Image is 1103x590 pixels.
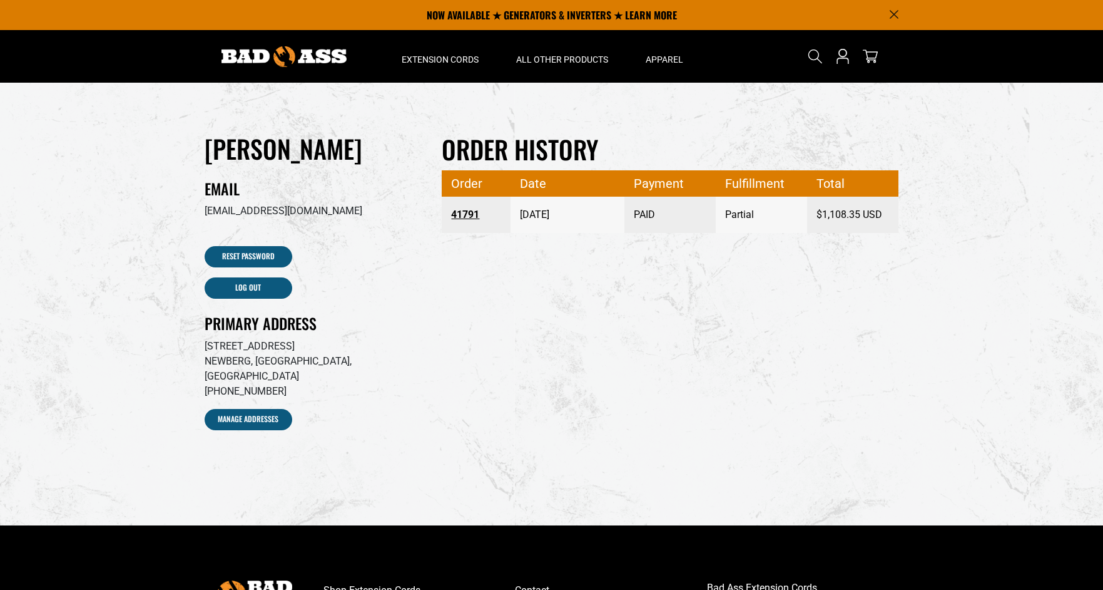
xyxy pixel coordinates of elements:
span: Fulfillment [725,171,798,196]
summary: Extension Cords [383,30,497,83]
img: Bad Ass Extension Cords [221,46,347,67]
span: Order [451,171,501,196]
a: Order number 41791 [451,204,501,226]
p: NEWBERG, [GEOGRAPHIC_DATA], [GEOGRAPHIC_DATA] [205,354,424,384]
span: Apparel [646,54,683,65]
span: Payment [634,171,706,196]
span: PAID [634,197,706,232]
p: [EMAIL_ADDRESS][DOMAIN_NAME] [205,204,424,219]
p: [STREET_ADDRESS] [205,339,424,354]
summary: Search [805,46,825,66]
span: $1,108.35 USD [816,197,889,232]
summary: All Other Products [497,30,627,83]
time: [DATE] [520,209,549,220]
summary: Apparel [627,30,702,83]
span: Partial [725,197,798,232]
span: Extension Cords [402,54,479,65]
h2: Order history [442,133,898,165]
a: Log out [205,277,292,299]
span: Date [520,171,616,196]
h2: Email [205,179,424,199]
p: [PHONE_NUMBER] [205,384,424,399]
span: Total [816,171,889,196]
a: Reset Password [205,246,292,267]
h2: Primary Address [205,314,424,333]
h1: [PERSON_NAME] [205,133,424,164]
span: All Other Products [516,54,608,65]
a: Manage Addresses [205,409,292,430]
